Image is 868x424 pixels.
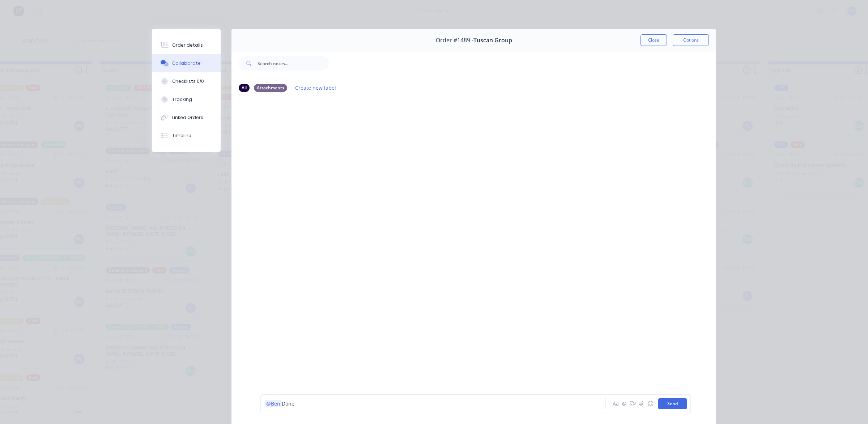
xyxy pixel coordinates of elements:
[152,72,221,90] button: Checklists 0/0
[436,37,473,44] span: Order #1489 -
[611,399,620,408] button: Aa
[152,36,221,54] button: Order details
[152,54,221,72] button: Collaborate
[673,34,709,46] button: Options
[641,34,667,46] button: Close
[172,114,203,121] div: Linked Orders
[172,96,192,103] div: Tracking
[258,56,329,71] input: Search notes...
[266,400,280,407] span: @Ben
[172,42,203,48] div: Order details
[282,400,294,407] span: Done
[172,78,204,85] div: Checklists 0/0
[473,37,512,44] span: Tuscan Group
[152,127,221,145] button: Timeline
[172,60,201,67] div: Collaborate
[239,84,250,92] div: All
[620,399,629,408] button: @
[292,83,340,93] button: Create new label
[658,398,687,409] button: Send
[172,132,191,139] div: Timeline
[152,109,221,127] button: Linked Orders
[646,399,655,408] button: ☺
[254,84,287,92] div: Attachments
[152,90,221,109] button: Tracking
